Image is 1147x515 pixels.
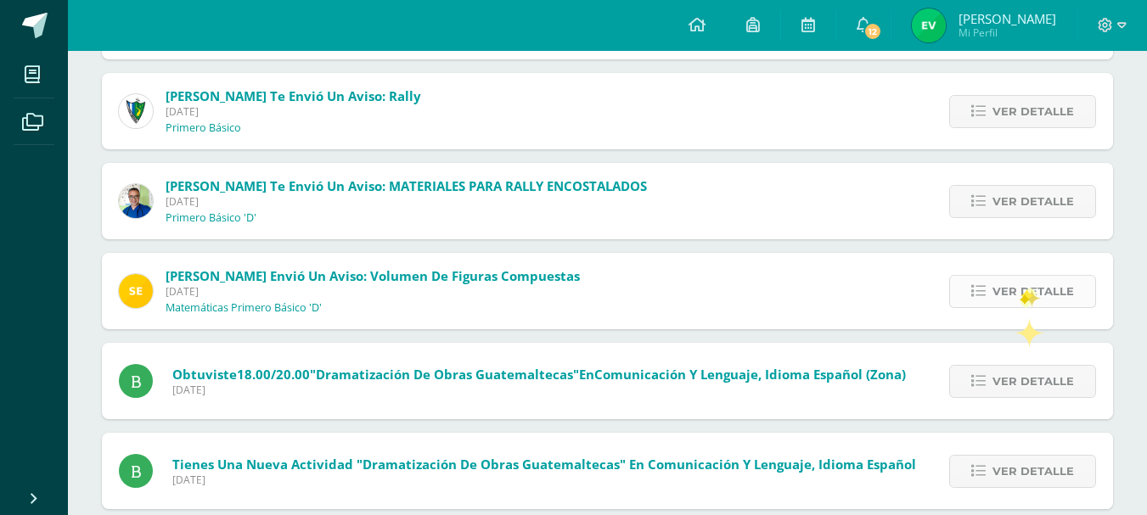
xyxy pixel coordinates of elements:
[992,276,1074,307] span: Ver detalle
[959,25,1056,40] span: Mi Perfil
[959,10,1056,27] span: [PERSON_NAME]
[172,366,906,383] span: Obtuviste en
[166,267,580,284] span: [PERSON_NAME] envió un aviso: Volumen de figuras compuestas
[119,274,153,308] img: 03c2987289e60ca238394da5f82a525a.png
[119,184,153,218] img: 692ded2a22070436d299c26f70cfa591.png
[172,383,906,397] span: [DATE]
[166,104,421,119] span: [DATE]
[166,121,241,135] p: Primero Básico
[172,456,916,473] span: Tienes una nueva actividad "Dramatización de obras guatemaltecas" En Comunicación y Lenguaje, Idi...
[237,366,310,383] span: 18.00/20.00
[310,366,579,383] span: "Dramatización de obras guatemaltecas"
[863,22,882,41] span: 12
[166,284,580,299] span: [DATE]
[992,96,1074,127] span: Ver detalle
[166,301,322,315] p: Matemáticas Primero Básico 'D'
[992,186,1074,217] span: Ver detalle
[912,8,946,42] img: 2dbed10b0cb3ddddc6c666b9f0b18d18.png
[594,366,906,383] span: Comunicación y Lenguaje, Idioma Español (Zona)
[166,211,256,225] p: Primero Básico 'D'
[166,177,647,194] span: [PERSON_NAME] te envió un aviso: MATERIALES PARA RALLY ENCOSTALADOS
[992,456,1074,487] span: Ver detalle
[172,473,916,487] span: [DATE]
[166,194,647,209] span: [DATE]
[119,94,153,128] img: 9f174a157161b4ddbe12118a61fed988.png
[992,366,1074,397] span: Ver detalle
[166,87,421,104] span: [PERSON_NAME] te envió un aviso: Rally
